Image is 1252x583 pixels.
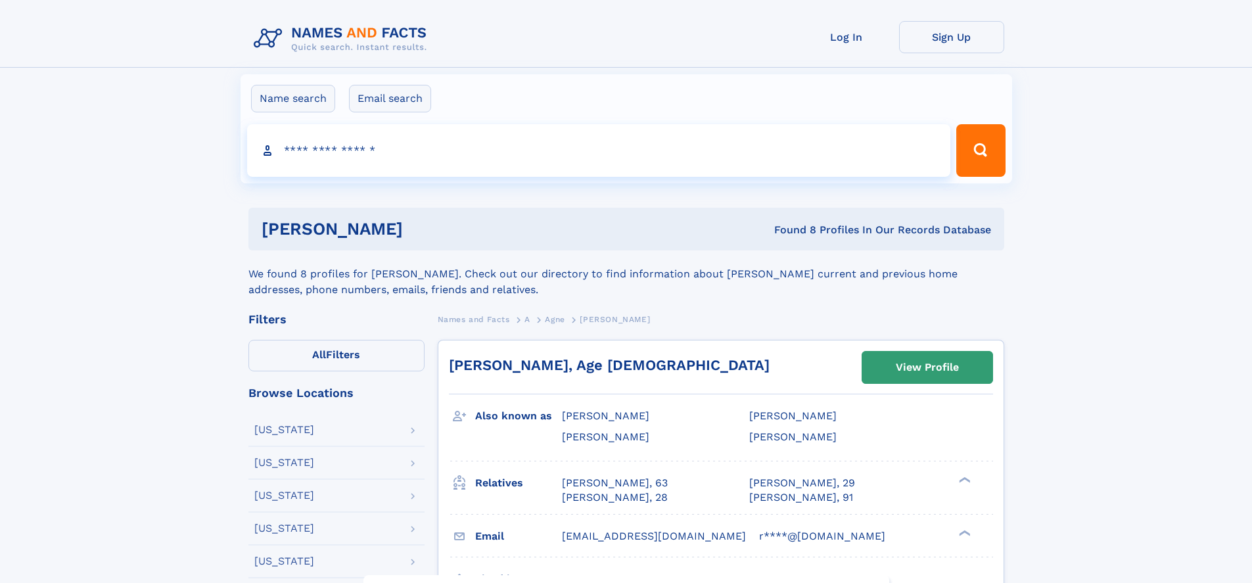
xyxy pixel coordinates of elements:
[562,476,668,490] a: [PERSON_NAME], 63
[254,523,314,534] div: [US_STATE]
[862,352,992,383] a: View Profile
[562,431,649,443] span: [PERSON_NAME]
[248,340,425,371] label: Filters
[449,357,770,373] a: [PERSON_NAME], Age [DEMOGRAPHIC_DATA]
[749,409,837,422] span: [PERSON_NAME]
[248,387,425,399] div: Browse Locations
[896,352,959,383] div: View Profile
[254,425,314,435] div: [US_STATE]
[562,409,649,422] span: [PERSON_NAME]
[794,21,899,53] a: Log In
[580,315,650,324] span: [PERSON_NAME]
[475,472,562,494] h3: Relatives
[254,490,314,501] div: [US_STATE]
[248,21,438,57] img: Logo Names and Facts
[749,476,855,490] a: [PERSON_NAME], 29
[475,525,562,548] h3: Email
[262,221,589,237] h1: [PERSON_NAME]
[562,490,668,505] a: [PERSON_NAME], 28
[251,85,335,112] label: Name search
[545,315,565,324] span: Agne
[749,490,853,505] a: [PERSON_NAME], 91
[312,348,326,361] span: All
[248,314,425,325] div: Filters
[247,124,951,177] input: search input
[588,223,991,237] div: Found 8 Profiles In Our Records Database
[475,405,562,427] h3: Also known as
[899,21,1004,53] a: Sign Up
[248,250,1004,298] div: We found 8 profiles for [PERSON_NAME]. Check out our directory to find information about [PERSON_...
[956,528,971,537] div: ❯
[749,431,837,443] span: [PERSON_NAME]
[349,85,431,112] label: Email search
[956,475,971,484] div: ❯
[254,556,314,567] div: [US_STATE]
[524,315,530,324] span: A
[562,530,746,542] span: [EMAIL_ADDRESS][DOMAIN_NAME]
[956,124,1005,177] button: Search Button
[524,311,530,327] a: A
[438,311,510,327] a: Names and Facts
[254,457,314,468] div: [US_STATE]
[545,311,565,327] a: Agne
